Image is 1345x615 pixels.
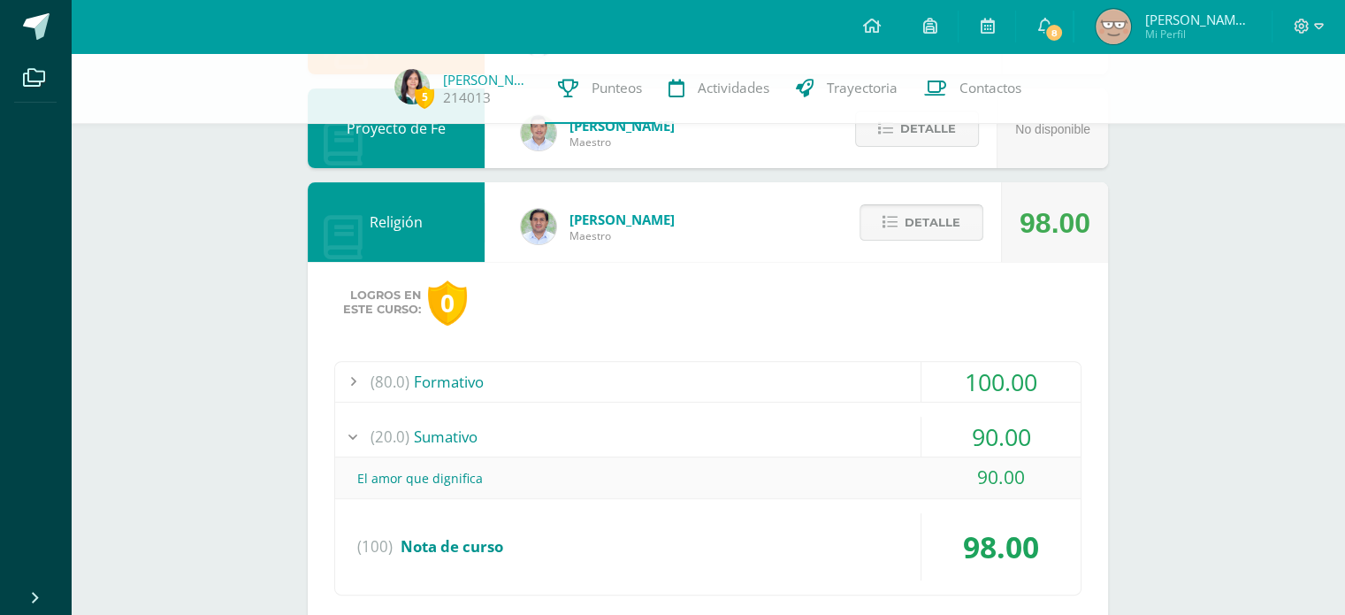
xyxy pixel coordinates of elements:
[335,417,1081,457] div: Sumativo
[921,362,1081,402] div: 100.00
[521,209,556,244] img: f767cae2d037801592f2ba1a5db71a2a.png
[335,458,1081,498] div: El amor que dignifica
[1144,27,1250,42] span: Mi Perfil
[335,362,1081,402] div: Formativo
[1044,23,1064,42] span: 8
[521,115,556,150] img: 585d333ccf69bb1c6e5868c8cef08dba.png
[698,79,769,97] span: Actividades
[371,417,409,457] span: (20.0)
[655,53,783,124] a: Actividades
[569,211,675,228] span: [PERSON_NAME]
[592,79,642,97] span: Punteos
[308,182,485,262] div: Religión
[860,204,983,241] button: Detalle
[827,79,898,97] span: Trayectoria
[308,88,485,168] div: Proyecto de Fe
[855,111,979,147] button: Detalle
[545,53,655,124] a: Punteos
[905,206,960,239] span: Detalle
[569,117,675,135] span: [PERSON_NAME]
[1015,122,1090,136] span: No disponible
[921,457,1081,497] div: 90.00
[911,53,1035,124] a: Contactos
[569,135,675,150] span: Maestro
[401,536,503,557] span: Nota de curso
[921,417,1081,457] div: 90.00
[357,513,393,580] span: (100)
[1096,9,1131,44] img: e3abb1ebbe6d3481a363f12c8e97d852.png
[343,288,421,317] span: Logros en este curso:
[1020,183,1090,263] div: 98.00
[443,88,491,107] a: 214013
[921,513,1081,580] div: 98.00
[428,281,467,326] div: 0
[1144,11,1250,28] span: [PERSON_NAME] [PERSON_NAME]
[371,362,409,402] span: (80.0)
[443,71,531,88] a: [PERSON_NAME]
[783,53,911,124] a: Trayectoria
[569,228,675,243] span: Maestro
[415,86,434,108] span: 5
[959,79,1021,97] span: Contactos
[394,69,430,104] img: 4c024f6bf71d5773428a8da74324d68e.png
[900,112,956,145] span: Detalle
